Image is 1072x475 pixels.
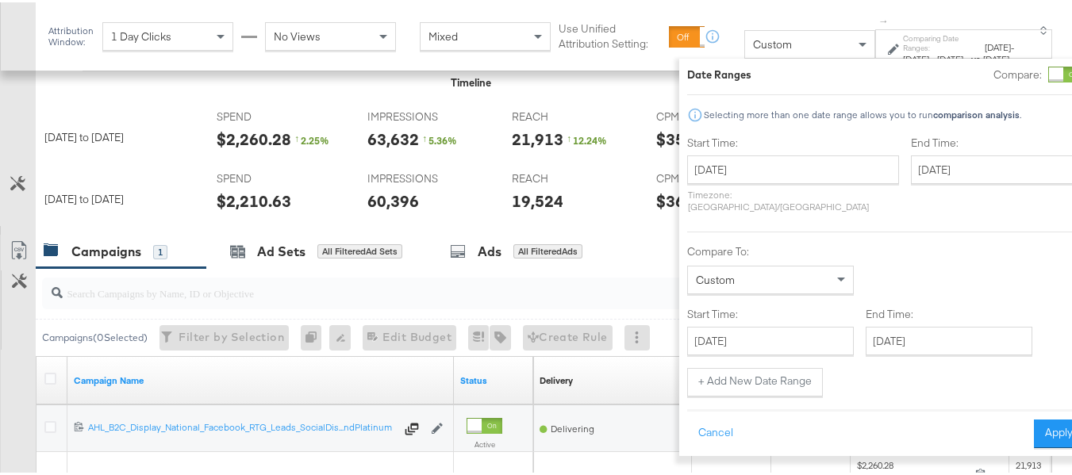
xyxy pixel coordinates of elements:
[656,125,708,148] div: $35.52
[367,169,486,184] span: IMPRESSIONS
[478,240,501,259] div: Ads
[512,125,563,148] div: 21,913
[317,242,402,256] div: All Filtered Ad Sets
[985,39,1011,51] span: [DATE]
[937,51,963,63] span: [DATE]
[656,187,708,210] div: $36.60
[540,372,573,385] a: Reflects the ability of your Ad Campaign to achieve delivery based on ad states, schedule and bud...
[274,27,321,41] span: No Views
[88,419,395,435] a: AHL_B2C_Display_National_Facebook_RTG_Leads_SocialDis...ndPlatinum
[294,129,301,142] span: ↑
[513,242,582,256] div: All Filtered Ads
[74,372,448,385] a: Your campaign name.
[301,323,329,348] div: 0
[687,305,854,320] label: Start Time:
[217,187,291,210] div: $2,210.63
[44,128,203,143] div: [DATE] to [DATE]
[217,107,336,122] span: SPEND
[866,305,1039,320] label: End Time:
[257,240,305,259] div: Ad Sets
[422,129,428,142] span: ↑
[993,65,1042,80] label: Compare:
[903,51,929,63] span: [DATE]
[687,133,899,148] label: Start Time:
[687,417,744,446] button: Cancel
[428,27,458,41] span: Mixed
[687,186,899,210] p: Timezone: [GEOGRAPHIC_DATA]/[GEOGRAPHIC_DATA]
[48,23,94,45] div: Attribution Window:
[877,17,892,22] span: ↑
[551,420,594,432] span: Delivering
[42,328,148,343] div: Campaigns ( 0 Selected)
[983,39,1028,63] div: -
[422,132,470,145] div: 5.36 %
[512,187,563,210] div: 19,524
[367,125,419,148] div: 63,632
[512,107,631,122] span: REACH
[367,187,419,210] div: 60,396
[656,169,775,184] span: CPM
[44,190,203,205] div: [DATE] to [DATE]
[460,372,527,385] a: Shows the current state of your Ad Campaign.
[567,132,614,145] div: 12.24 %
[217,125,291,148] div: $2,260.28
[367,107,486,122] span: IMPRESSIONS
[687,366,823,394] button: + Add New Date Range
[217,169,336,184] span: SPEND
[153,243,167,257] div: 1
[540,372,573,385] div: Delivery
[294,132,342,145] div: 2.25 %
[969,51,983,63] strong: vs
[753,35,792,49] span: Custom
[687,65,751,80] div: Date Ranges
[88,419,395,431] div: AHL_B2C_Display_National_Facebook_RTG_Leads_SocialDis...ndPlatinum
[63,269,974,300] input: Search Campaigns by Name, ID or Objective
[903,51,969,63] div: -
[467,437,502,447] label: Active
[703,107,1022,118] div: Selecting more than one date range allows you to run .
[983,51,1009,63] span: [DATE]
[696,270,735,285] span: Custom
[451,73,491,88] div: Timeline
[111,27,171,41] span: 1 Day Clicks
[512,169,631,184] span: REACH
[933,106,1020,118] strong: comparison analysis
[656,107,775,122] span: CPM
[903,31,969,52] label: Comparing Date Ranges:
[71,240,141,259] div: Campaigns
[559,19,663,48] label: Use Unified Attribution Setting:
[567,129,573,142] span: ↑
